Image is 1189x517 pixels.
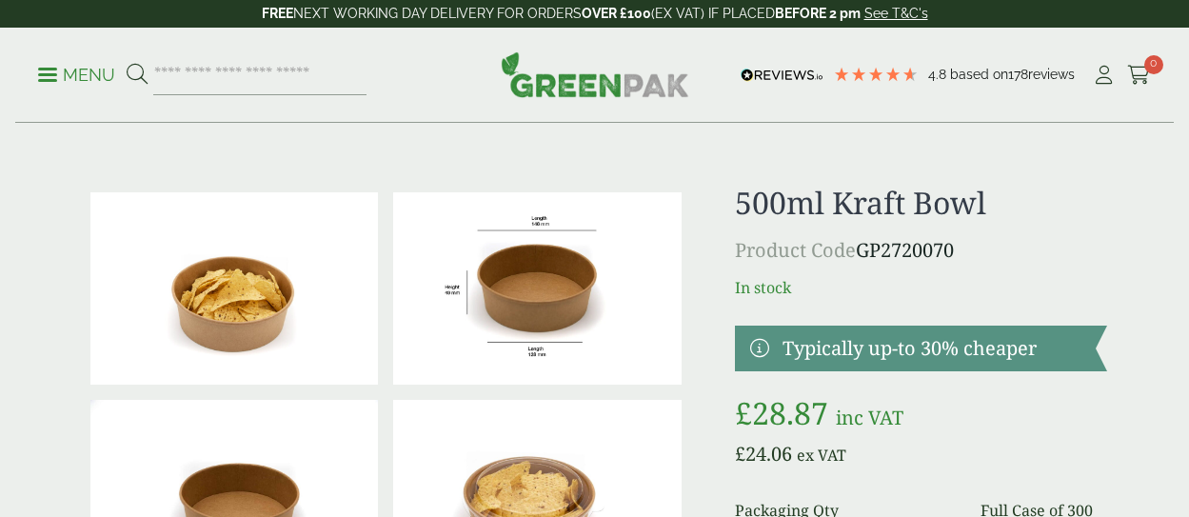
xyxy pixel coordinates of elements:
i: My Account [1092,66,1116,85]
div: 4.78 Stars [833,66,919,83]
span: reviews [1028,67,1075,82]
span: 178 [1008,67,1028,82]
strong: BEFORE 2 pm [775,6,861,21]
img: GreenPak Supplies [501,51,689,97]
p: Menu [38,64,115,87]
span: ex VAT [797,445,846,466]
span: Based on [950,67,1008,82]
a: 0 [1127,61,1151,89]
span: £ [735,441,745,467]
p: In stock [735,276,1107,299]
strong: FREE [262,6,293,21]
h1: 500ml Kraft Bowl [735,185,1107,221]
p: GP2720070 [735,236,1107,265]
span: 4.8 [928,67,950,82]
span: Product Code [735,237,856,263]
img: REVIEWS.io [741,69,823,82]
i: Cart [1127,66,1151,85]
span: £ [735,392,752,433]
strong: OVER £100 [582,6,651,21]
a: See T&C's [864,6,928,21]
bdi: 24.06 [735,441,792,467]
bdi: 28.87 [735,392,828,433]
span: 0 [1144,55,1163,74]
img: KraftBowl_500 [393,192,682,385]
img: Kraft Bowl 500ml With Nachos [90,192,379,385]
a: Menu [38,64,115,83]
span: inc VAT [836,405,903,430]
